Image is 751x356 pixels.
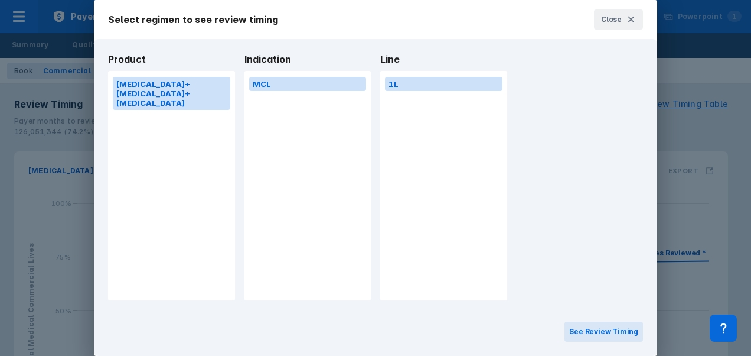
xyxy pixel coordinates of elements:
[103,53,240,65] span: Product
[375,53,512,65] span: Line
[594,9,643,30] button: Close
[601,14,622,25] span: Close
[108,14,278,25] span: Select regimen to see review timing
[710,315,737,342] div: Contact Support
[113,77,230,110] button: [MEDICAL_DATA]+[MEDICAL_DATA]+[MEDICAL_DATA]
[385,77,502,91] button: 1L
[249,77,367,91] button: MCL
[240,53,376,65] span: Indication
[564,322,643,342] button: See Review Timing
